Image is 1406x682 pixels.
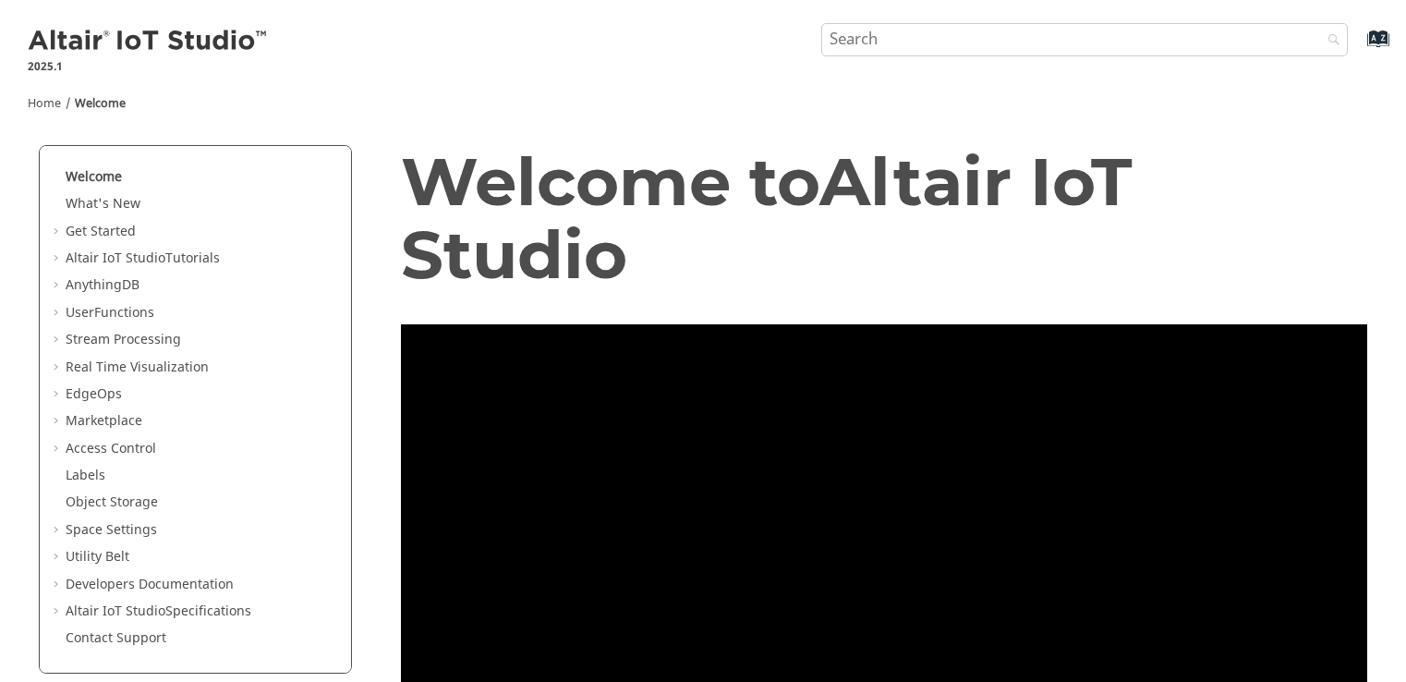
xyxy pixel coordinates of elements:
[28,27,270,56] img: Altair IoT Studio
[66,575,234,594] a: Developers Documentation
[66,439,156,458] a: Access Control
[51,304,66,323] span: Expand UserFunctions
[66,411,142,431] a: Marketplace
[66,249,165,268] span: Altair IoT Studio
[66,602,165,621] span: Altair IoT Studio
[66,547,129,566] a: Utility Belt
[66,167,122,187] a: Welcome
[66,330,181,349] a: Stream Processing
[66,275,139,295] a: AnythingDB
[51,250,66,268] span: Expand Altair IoT StudioTutorials
[51,168,340,648] ul: Table of Contents
[66,493,158,512] a: Object Storage
[66,602,251,621] a: Altair IoT StudioSpecifications
[75,95,126,112] a: Welcome
[28,58,270,75] p: 2025.1
[66,628,166,648] a: Contact Support
[66,194,140,213] a: What's New
[51,521,66,540] span: Expand Space Settings
[28,95,61,112] a: Home
[66,520,157,540] a: Space Settings
[51,223,66,241] span: Expand Get Started
[94,303,154,323] span: Functions
[51,385,66,404] span: Expand EdgeOps
[51,412,66,431] span: Expand Marketplace
[66,303,154,323] a: UserFunctions
[66,249,220,268] a: Altair IoT StudioTutorials
[401,140,1133,295] span: Altair IoT Studio
[51,548,66,566] span: Expand Utility Belt
[51,359,66,377] span: Expand Real Time Visualization
[401,145,1368,291] h1: Welcome to
[66,466,105,485] a: Labels
[51,576,66,594] span: Expand Developers Documentation
[66,222,136,241] a: Get Started
[1303,23,1355,59] button: Search
[51,276,66,295] span: Expand AnythingDB
[51,331,66,349] span: Expand Stream Processing
[51,603,66,621] span: Expand Altair IoT StudioSpecifications
[1338,38,1379,57] a: Go to index terms page
[821,23,1349,56] input: Search query
[51,440,66,458] span: Expand Access Control
[66,384,122,404] a: EdgeOps
[66,358,209,377] a: Real Time Visualization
